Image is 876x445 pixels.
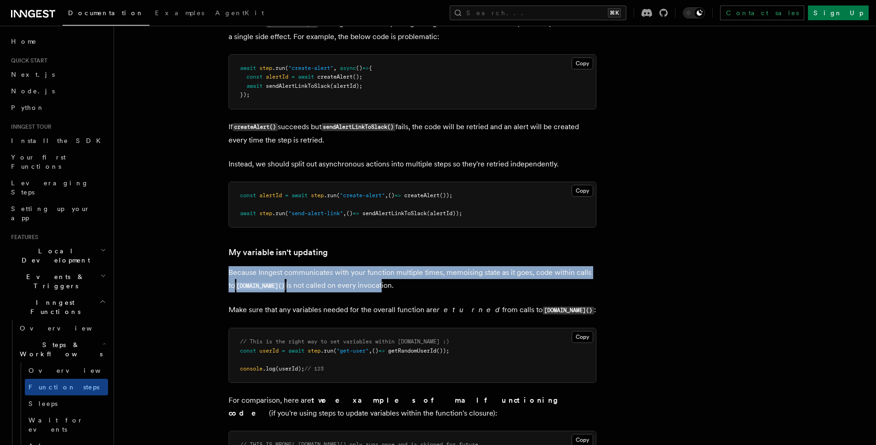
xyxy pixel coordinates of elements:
[266,74,288,80] span: alertId
[259,65,272,71] span: step
[229,17,596,43] p: Each call to is a single retriable step - a lightweight transaction. Therefore, each step should ...
[7,132,108,149] a: Install the SDK
[149,3,210,25] a: Examples
[450,6,626,20] button: Search...⌘K
[229,158,596,171] p: Instead, we should split out asynchronous actions into multiple steps so they're retried independ...
[11,205,90,222] span: Setting up your app
[11,154,66,170] span: Your first Functions
[285,210,288,217] span: (
[317,74,353,80] span: createAlert
[259,210,272,217] span: step
[229,396,565,417] strong: two examples of malfunctioning code
[427,210,462,217] span: (alertId));
[388,348,436,354] span: getRandomUserId
[16,320,108,337] a: Overview
[369,65,372,71] span: {
[437,305,502,314] em: returned
[25,362,108,379] a: Overview
[7,83,108,99] a: Node.js
[7,123,52,131] span: Inngest tour
[272,65,285,71] span: .run
[240,91,250,98] span: });
[229,246,328,259] a: My variable isn't updating
[7,99,108,116] a: Python
[11,104,45,111] span: Python
[346,210,353,217] span: ()
[288,348,304,354] span: await
[259,348,279,354] span: userId
[7,268,108,294] button: Events & Triggers
[155,9,204,17] span: Examples
[304,365,324,372] span: // 123
[229,394,596,420] p: For comparison, here are (if you're using steps to update variables within the function's closure):
[29,400,57,407] span: Sleeps
[324,192,337,199] span: .run
[210,3,269,25] a: AgentKit
[7,243,108,268] button: Local Development
[235,282,286,290] code: [DOMAIN_NAME]()
[353,74,362,80] span: ();
[246,74,263,80] span: const
[385,192,388,199] span: ,
[288,65,333,71] span: "create-alert"
[7,272,100,291] span: Events & Triggers
[292,74,295,80] span: =
[311,192,324,199] span: step
[29,416,83,433] span: Wait for events
[240,365,263,372] span: console
[63,3,149,26] a: Documentation
[11,137,106,144] span: Install the SDK
[25,379,108,395] a: Function steps
[337,192,340,199] span: (
[683,7,705,18] button: Toggle dark mode
[7,246,100,265] span: Local Development
[356,65,362,71] span: ()
[308,348,321,354] span: step
[11,87,55,95] span: Node.js
[330,83,362,89] span: (alertId);
[7,200,108,226] a: Setting up your app
[240,210,256,217] span: await
[288,210,343,217] span: "send-alert-link"
[11,179,89,196] span: Leveraging Steps
[25,412,108,438] a: Wait for events
[7,149,108,175] a: Your first Functions
[321,123,395,131] code: sendAlertLinkToSlack()
[11,71,55,78] span: Next.js
[11,37,37,46] span: Home
[7,66,108,83] a: Next.js
[353,210,359,217] span: =>
[543,307,594,314] code: [DOMAIN_NAME]()
[388,192,395,199] span: ()
[321,348,333,354] span: .run
[395,192,401,199] span: =>
[333,348,337,354] span: (
[16,340,103,359] span: Steps & Workflows
[440,192,452,199] span: ());
[436,348,449,354] span: ());
[240,65,256,71] span: await
[285,65,288,71] span: (
[272,210,285,217] span: .run
[29,367,123,374] span: Overview
[275,365,304,372] span: (userId);
[720,6,804,20] a: Contact sales
[292,192,308,199] span: await
[263,365,275,372] span: .log
[340,65,356,71] span: async
[343,210,346,217] span: ,
[7,33,108,50] a: Home
[29,383,99,391] span: Function steps
[298,74,314,80] span: await
[16,337,108,362] button: Steps & Workflows
[240,192,256,199] span: const
[608,8,621,17] kbd: ⌘K
[233,123,278,131] code: createAlert()
[572,331,593,343] button: Copy
[229,303,596,317] p: Make sure that any variables needed for the overall function are from calls to :
[246,83,263,89] span: await
[340,192,385,199] span: "create-alert"
[808,6,869,20] a: Sign Up
[240,338,449,345] span: // This is the right way to set variables within [DOMAIN_NAME] :)
[372,348,378,354] span: ()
